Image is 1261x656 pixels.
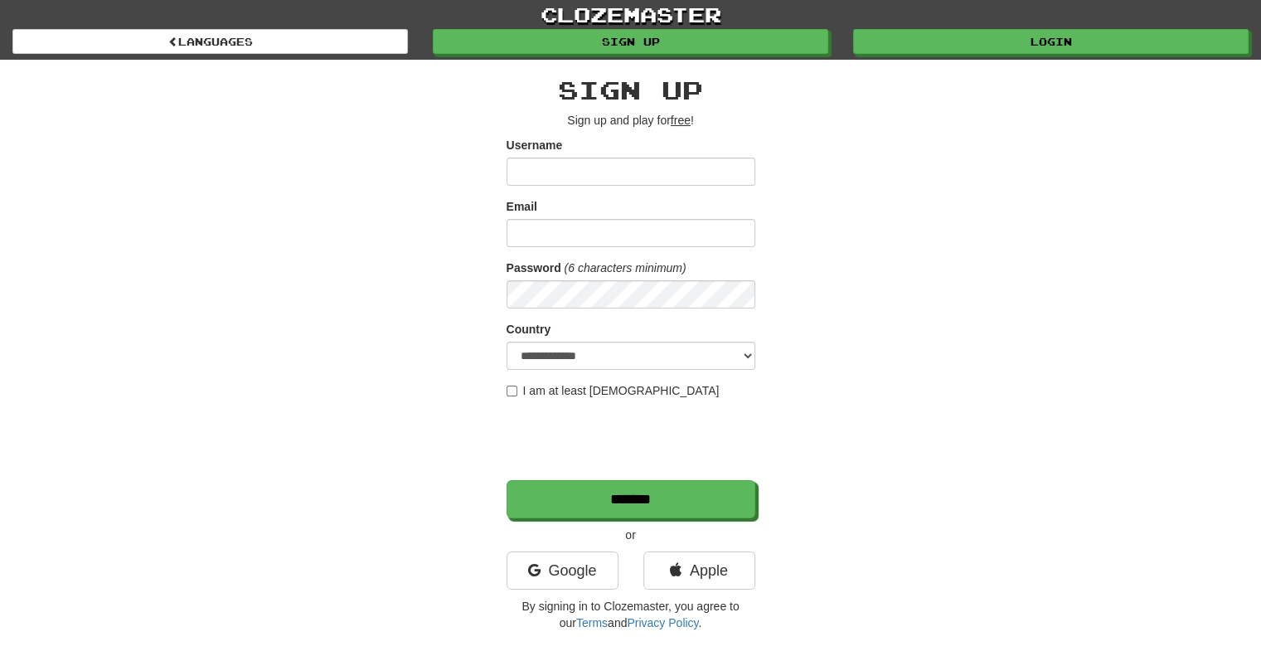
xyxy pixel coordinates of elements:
a: Privacy Policy [627,616,698,629]
p: By signing in to Clozemaster, you agree to our and . [507,598,755,631]
a: Terms [576,616,608,629]
em: (6 characters minimum) [565,261,686,275]
label: I am at least [DEMOGRAPHIC_DATA] [507,382,720,399]
a: Languages [12,29,408,54]
label: Username [507,137,563,153]
a: Login [853,29,1249,54]
u: free [671,114,691,127]
iframe: reCAPTCHA [507,407,759,472]
label: Email [507,198,537,215]
p: or [507,527,755,543]
label: Country [507,321,551,338]
a: Sign up [433,29,828,54]
h2: Sign up [507,76,755,104]
label: Password [507,260,561,276]
a: Google [507,552,618,590]
input: I am at least [DEMOGRAPHIC_DATA] [507,386,517,396]
a: Apple [643,552,755,590]
p: Sign up and play for ! [507,112,755,129]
